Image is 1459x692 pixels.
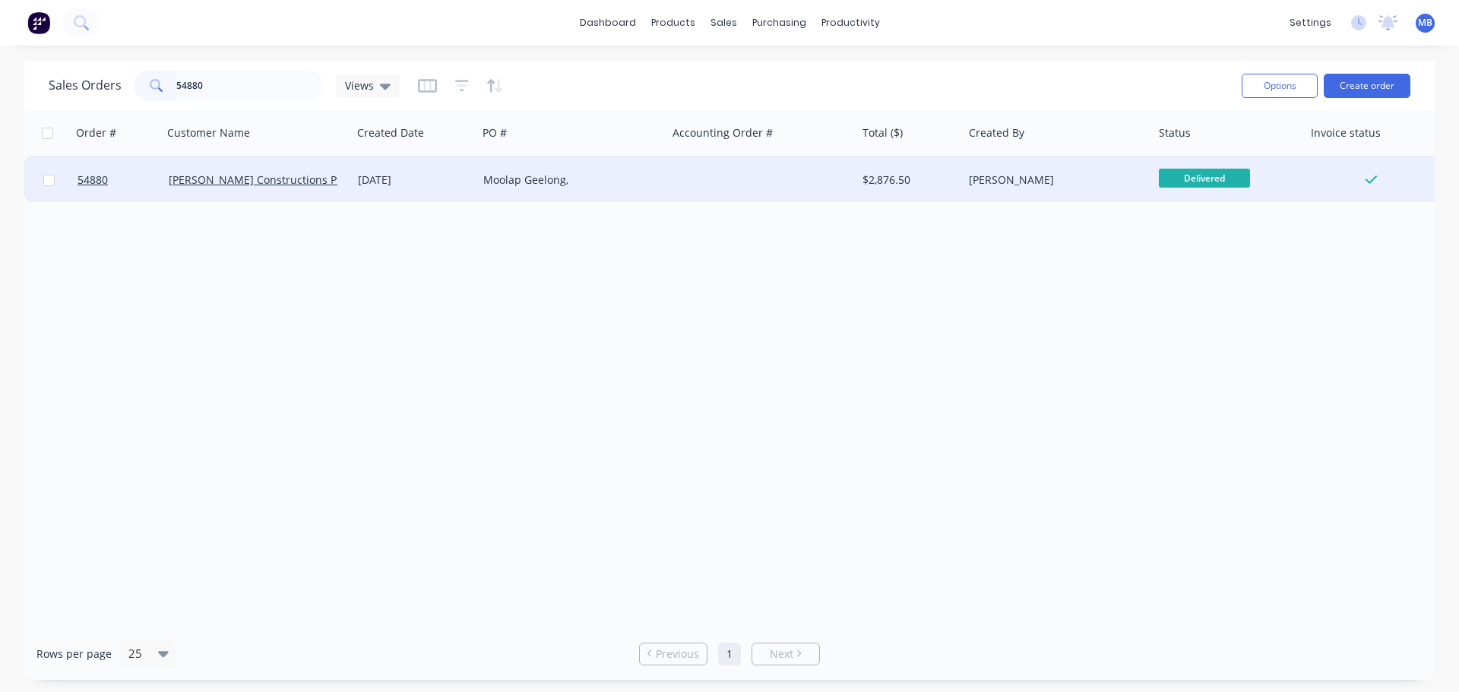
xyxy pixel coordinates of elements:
div: [DATE] [358,172,471,188]
div: Moolap Geelong, [483,172,652,188]
a: [PERSON_NAME] Constructions Pty Ltd [169,172,365,187]
button: Create order [1324,74,1410,98]
img: Factory [27,11,50,34]
a: Next page [752,646,819,662]
div: purchasing [745,11,814,34]
div: $2,876.50 [862,172,952,188]
div: sales [703,11,745,34]
span: Next [770,646,793,662]
div: Created Date [357,125,424,141]
a: dashboard [572,11,644,34]
span: MB [1418,16,1432,30]
div: settings [1282,11,1339,34]
div: productivity [814,11,888,34]
input: Search... [176,71,324,101]
span: Views [345,77,374,93]
ul: Pagination [633,643,826,665]
div: Order # [76,125,116,141]
button: Options [1242,74,1318,98]
span: Delivered [1159,169,1250,188]
div: Accounting Order # [673,125,773,141]
div: [PERSON_NAME] [969,172,1138,188]
div: Invoice status [1311,125,1381,141]
a: 54880 [78,157,169,203]
a: Page 1 is your current page [718,643,741,665]
div: PO # [483,125,507,141]
span: Previous [656,646,699,662]
div: Status [1159,125,1191,141]
div: Customer Name [167,125,250,141]
div: Total ($) [862,125,903,141]
span: 54880 [78,172,108,188]
div: Created By [969,125,1024,141]
span: Rows per page [36,646,112,662]
a: Previous page [640,646,707,662]
div: products [644,11,703,34]
h1: Sales Orders [49,78,122,93]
